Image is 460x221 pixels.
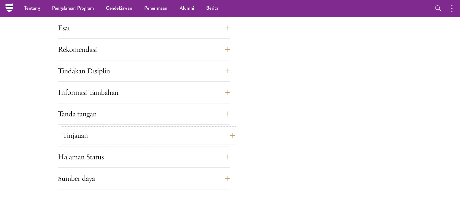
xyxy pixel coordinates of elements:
font: Esai [58,23,70,32]
font: Tinjauan [62,130,88,140]
button: Halaman Status [58,150,230,164]
font: Penerimaan [144,5,168,12]
font: Informasi Tambahan [58,87,119,97]
font: Berita [206,5,219,12]
button: Sumber daya [58,171,230,186]
font: Cendekiawan [106,5,132,12]
font: Tentang [24,5,40,12]
font: Tanda tangan [58,109,97,118]
font: Pengalaman Program [52,5,94,12]
font: Halaman Status [58,152,104,161]
button: Esai [58,21,230,35]
button: Tindakan Disiplin [58,64,230,78]
font: Tindakan Disiplin [58,66,110,75]
font: Alumni [180,5,194,12]
button: Rekomendasi [58,42,230,57]
button: Tinjauan [62,128,235,143]
button: Informasi Tambahan [58,85,230,100]
font: Rekomendasi [58,45,97,54]
button: Tanda tangan [58,107,230,121]
font: Sumber daya [58,173,95,183]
